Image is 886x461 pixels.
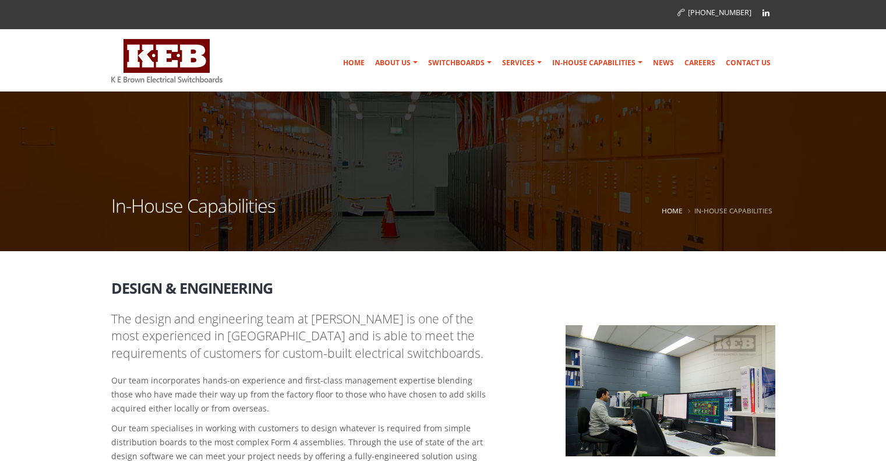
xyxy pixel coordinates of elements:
img: K E Brown Electrical Switchboards [111,39,223,83]
a: In-house Capabilities [548,51,647,75]
a: About Us [370,51,422,75]
a: Linkedin [757,4,775,22]
a: Services [497,51,546,75]
a: Home [338,51,369,75]
a: Switchboards [423,51,496,75]
a: Home [662,206,683,215]
a: Contact Us [721,51,775,75]
h2: Design & Engineering [111,272,775,296]
p: Our team incorporates hands-on experience and first-class management expertise blending those who... [111,374,492,416]
a: Careers [680,51,720,75]
h1: In-House Capabilities [111,196,276,230]
a: News [648,51,679,75]
a: [PHONE_NUMBER] [677,8,751,17]
li: In-House Capabilities [685,203,772,218]
p: The design and engineering team at [PERSON_NAME] is one of the most experienced in [GEOGRAPHIC_DA... [111,311,492,362]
